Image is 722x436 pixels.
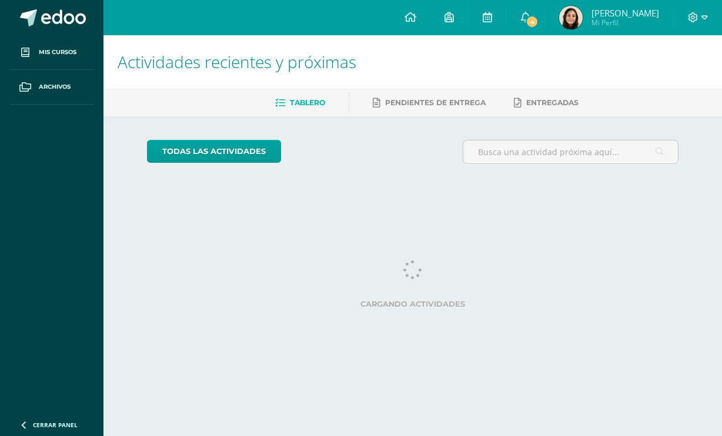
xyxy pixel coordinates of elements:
span: Entregadas [526,98,579,107]
a: Pendientes de entrega [373,93,486,112]
a: Mis cursos [9,35,94,70]
span: Mis cursos [39,48,76,57]
span: Mi Perfil [591,18,659,28]
span: Cerrar panel [33,421,78,429]
span: [PERSON_NAME] [591,7,659,19]
span: Pendientes de entrega [385,98,486,107]
a: todas las Actividades [147,140,281,163]
span: 4 [526,15,539,28]
a: Archivos [9,70,94,105]
label: Cargando actividades [147,300,679,308]
span: Actividades recientes y próximas [118,51,356,73]
img: 2387bd9846f66142990f689055da7dd1.png [559,6,583,29]
input: Busca una actividad próxima aquí... [463,140,678,163]
span: Archivos [39,82,71,92]
span: Tablero [290,98,325,107]
a: Entregadas [514,93,579,112]
a: Tablero [275,93,325,112]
